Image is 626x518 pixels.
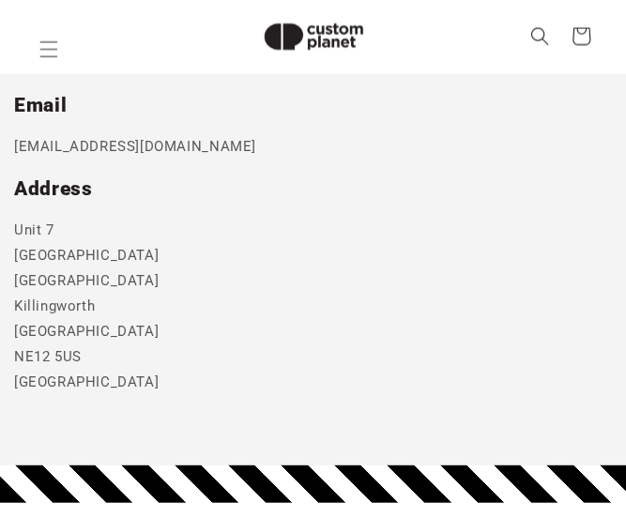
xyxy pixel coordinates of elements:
iframe: Chat Widget [313,315,626,518]
summary: Search [519,16,560,57]
img: Custom Planet [248,8,379,67]
p: Unit 7 [GEOGRAPHIC_DATA] [GEOGRAPHIC_DATA] Killingworth [GEOGRAPHIC_DATA] NE12 5US [GEOGRAPHIC_DATA] [14,218,612,395]
p: [EMAIL_ADDRESS][DOMAIN_NAME] [14,134,612,160]
h2: Email [14,93,612,118]
h2: Address [14,176,612,202]
summary: Menu [28,29,69,70]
